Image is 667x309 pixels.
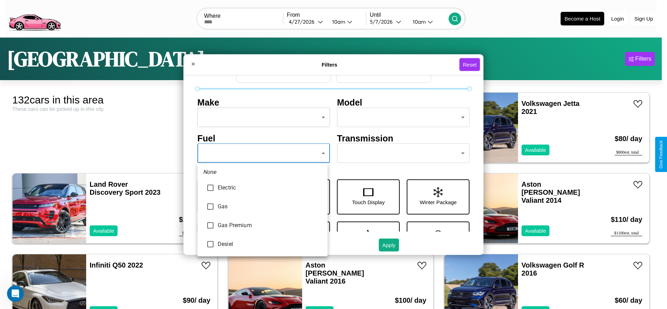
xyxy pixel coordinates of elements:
[659,140,664,169] div: Give Feedback
[7,285,24,302] iframe: Intercom live chat
[218,221,322,230] span: Gas Premium
[218,184,322,192] span: Electric
[203,168,216,176] em: None
[218,240,322,248] span: Desiel
[218,202,322,211] span: Gas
